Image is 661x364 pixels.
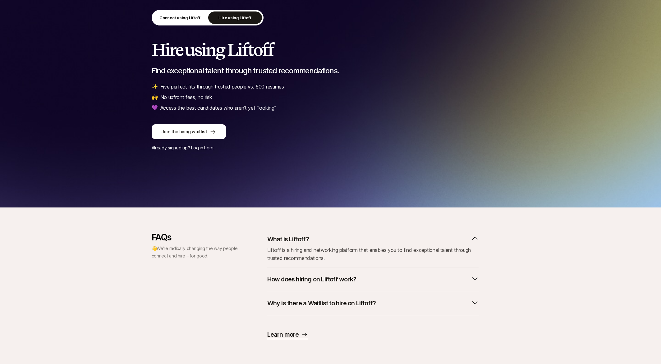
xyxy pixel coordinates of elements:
[160,83,284,91] p: Five perfect fits through trusted people vs. 500 resumes
[160,104,276,112] p: Access the best candidates who aren’t yet “looking”
[152,246,238,258] span: We’re radically changing the way people connect and hire – for good.
[267,296,479,310] button: Why is there a Waitlist to hire on Liftoff?
[152,83,158,91] span: ✨
[267,299,376,307] p: Why is there a Waitlist to hire on Liftoff?
[267,246,479,262] div: Liftoff is a hiring and networking platform that enables you to find exceptional talent through t...
[152,93,158,101] span: 🙌
[267,246,479,262] div: What is Liftoff?
[152,144,510,152] p: Already signed up?
[152,245,239,260] p: 👋
[152,104,158,112] span: 💜️
[152,124,510,139] a: Join the hiring waitlist
[152,40,510,59] h2: Hire using Liftoff
[267,275,356,284] p: How does hiring on Liftoff work?
[152,124,226,139] button: Join the hiring waitlist
[267,272,479,286] button: How does hiring on Liftoff work?
[152,66,510,75] p: Find exceptional talent through trusted recommendations.
[160,93,212,101] p: No upfront fees, no risk
[159,15,200,21] p: Connect using Liftoff
[152,232,239,242] p: FAQs
[218,15,251,21] p: Hire using Liftoff
[267,235,309,243] p: What is Liftoff?
[267,330,299,339] p: Learn more
[191,145,213,150] a: Log in here
[267,232,479,246] button: What is Liftoff?
[267,330,308,339] a: Learn more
